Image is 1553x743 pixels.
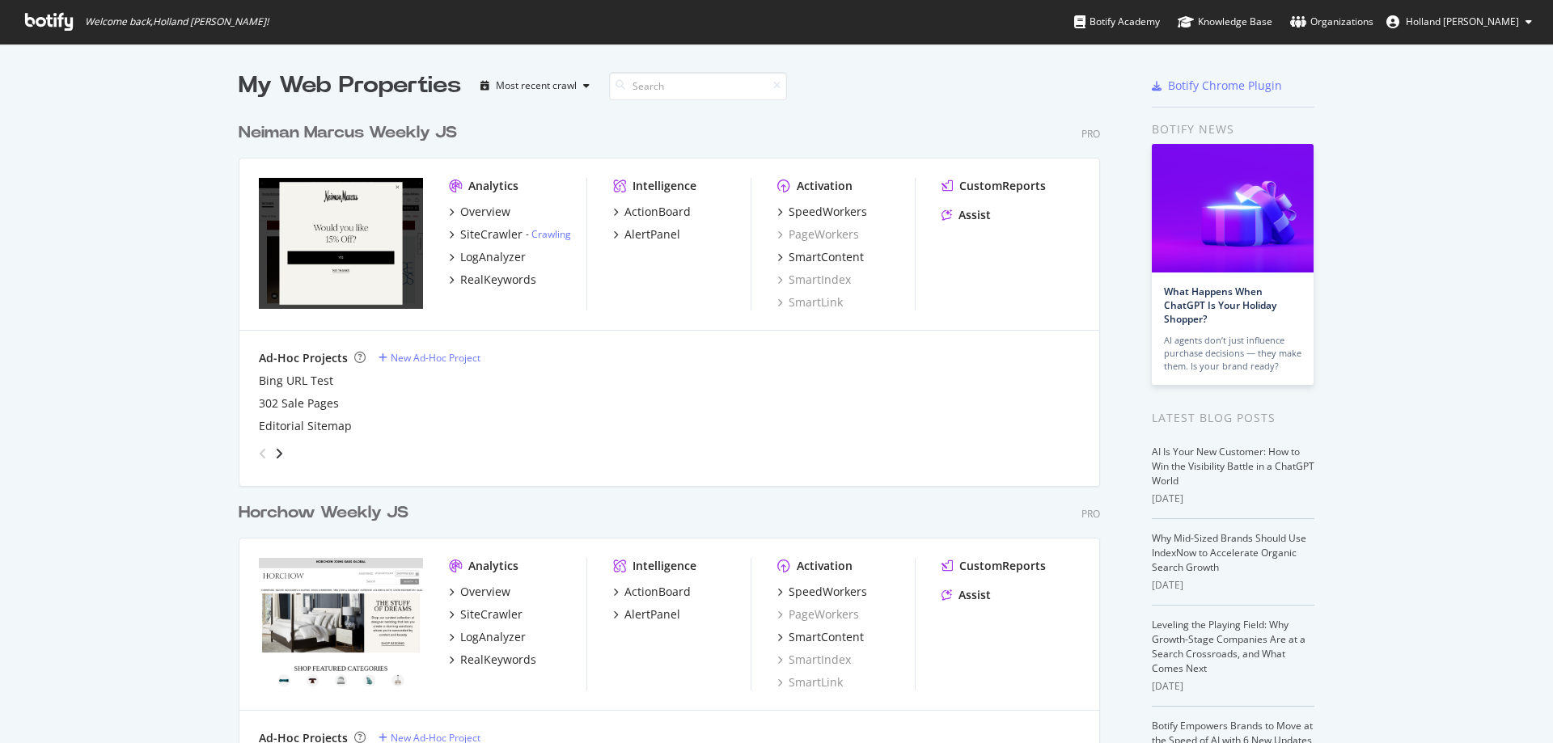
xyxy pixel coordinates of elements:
[1178,14,1272,30] div: Knowledge Base
[777,249,864,265] a: SmartContent
[526,227,571,241] div: -
[609,72,787,100] input: Search
[777,294,843,310] a: SmartLink
[1373,9,1545,35] button: Holland [PERSON_NAME]
[789,629,864,645] div: SmartContent
[777,204,867,220] a: SpeedWorkers
[449,272,536,288] a: RealKeywords
[259,418,352,434] a: Editorial Sitemap
[958,587,991,603] div: Assist
[777,272,851,288] a: SmartIndex
[624,606,680,623] div: AlertPanel
[1152,144,1314,272] img: What Happens When ChatGPT Is Your Holiday Shopper?
[460,272,536,288] div: RealKeywords
[85,15,269,28] span: Welcome back, Holland [PERSON_NAME] !
[449,249,526,265] a: LogAnalyzer
[239,121,463,145] a: Neiman Marcus Weekly JS
[239,501,415,525] a: Horchow Weekly JS
[1152,531,1306,574] a: Why Mid-Sized Brands Should Use IndexNow to Accelerate Organic Search Growth
[449,584,510,600] a: Overview
[496,81,577,91] div: Most recent crawl
[1081,127,1100,141] div: Pro
[624,226,680,243] div: AlertPanel
[1164,285,1276,326] a: What Happens When ChatGPT Is Your Holiday Shopper?
[789,584,867,600] div: SpeedWorkers
[449,606,523,623] a: SiteCrawler
[239,121,457,145] div: Neiman Marcus Weekly JS
[959,558,1046,574] div: CustomReports
[259,350,348,366] div: Ad-Hoc Projects
[259,178,423,309] img: neimanmarcus.com
[460,629,526,645] div: LogAnalyzer
[1081,507,1100,521] div: Pro
[1152,618,1305,675] a: Leveling the Playing Field: Why Growth-Stage Companies Are at a Search Crossroads, and What Comes...
[777,584,867,600] a: SpeedWorkers
[460,606,523,623] div: SiteCrawler
[624,584,691,600] div: ActionBoard
[613,606,680,623] a: AlertPanel
[789,249,864,265] div: SmartContent
[468,178,518,194] div: Analytics
[460,204,510,220] div: Overview
[777,652,851,668] a: SmartIndex
[391,351,480,365] div: New Ad-Hoc Project
[449,629,526,645] a: LogAnalyzer
[1164,334,1301,373] div: AI agents don’t just influence purchase decisions — they make them. Is your brand ready?
[531,227,571,241] a: Crawling
[239,501,408,525] div: Horchow Weekly JS
[252,441,273,466] div: angle-left
[379,351,480,365] a: New Ad-Hoc Project
[942,207,991,223] a: Assist
[959,178,1046,194] div: CustomReports
[449,204,510,220] a: Overview
[958,207,991,223] div: Assist
[613,226,680,243] a: AlertPanel
[1168,78,1282,94] div: Botify Chrome Plugin
[624,204,691,220] div: ActionBoard
[460,226,523,243] div: SiteCrawler
[468,558,518,574] div: Analytics
[633,178,696,194] div: Intelligence
[613,204,691,220] a: ActionBoard
[449,652,536,668] a: RealKeywords
[942,558,1046,574] a: CustomReports
[1074,14,1160,30] div: Botify Academy
[1152,445,1314,488] a: AI Is Your New Customer: How to Win the Visibility Battle in a ChatGPT World
[1152,492,1314,506] div: [DATE]
[1406,15,1519,28] span: Holland Dauterive
[239,70,461,102] div: My Web Properties
[259,558,423,689] img: horchow.com
[797,178,853,194] div: Activation
[1152,120,1314,138] div: Botify news
[1152,78,1282,94] a: Botify Chrome Plugin
[613,584,691,600] a: ActionBoard
[777,674,843,690] a: SmartLink
[259,395,339,412] a: 302 Sale Pages
[1152,409,1314,427] div: Latest Blog Posts
[460,249,526,265] div: LogAnalyzer
[777,226,859,243] a: PageWorkers
[1152,578,1314,593] div: [DATE]
[777,606,859,623] a: PageWorkers
[259,373,333,389] a: Bing URL Test
[789,204,867,220] div: SpeedWorkers
[460,584,510,600] div: Overview
[449,226,571,243] a: SiteCrawler- Crawling
[777,629,864,645] a: SmartContent
[474,73,596,99] button: Most recent crawl
[797,558,853,574] div: Activation
[1152,679,1314,694] div: [DATE]
[460,652,536,668] div: RealKeywords
[942,587,991,603] a: Assist
[942,178,1046,194] a: CustomReports
[273,445,285,462] div: angle-right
